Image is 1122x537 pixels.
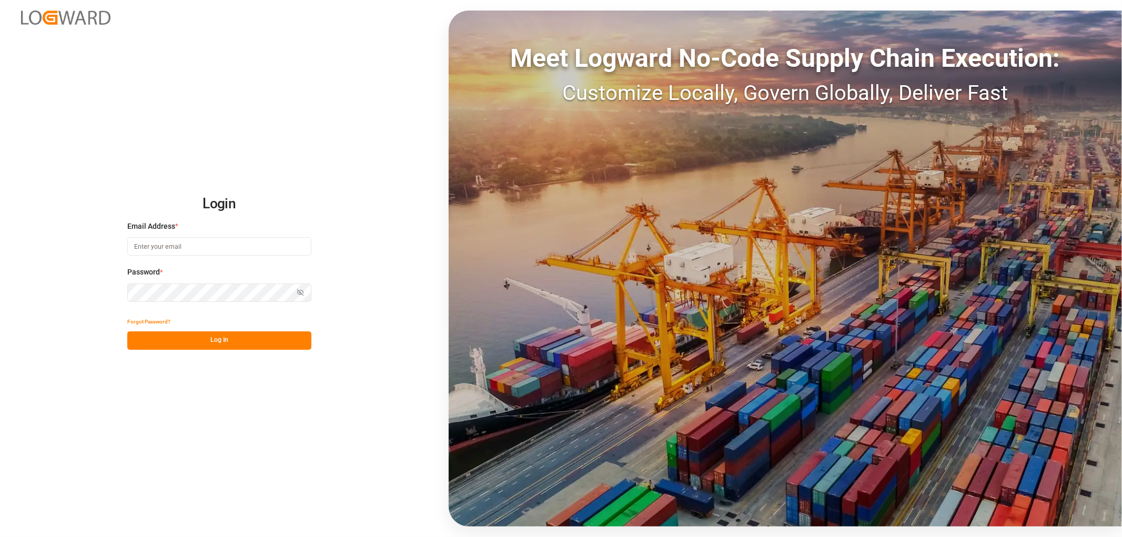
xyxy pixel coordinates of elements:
[127,237,311,256] input: Enter your email
[21,11,110,25] img: Logward_new_orange.png
[449,39,1122,77] div: Meet Logward No-Code Supply Chain Execution:
[127,267,160,278] span: Password
[127,331,311,350] button: Log In
[449,77,1122,109] div: Customize Locally, Govern Globally, Deliver Fast
[127,221,175,232] span: Email Address
[127,187,311,221] h2: Login
[127,313,170,331] button: Forgot Password?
